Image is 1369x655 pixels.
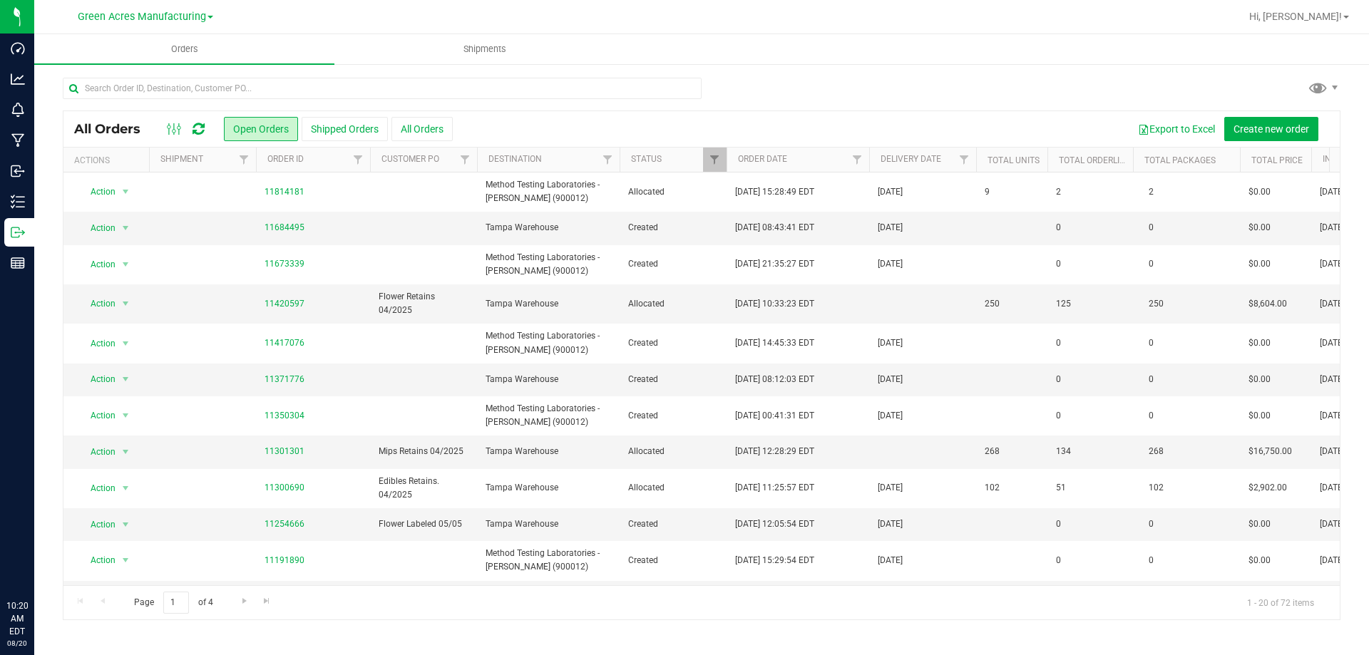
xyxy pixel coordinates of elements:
a: Filter [846,148,869,172]
a: Filter [453,148,477,172]
span: Green Acres Manufacturing [78,11,206,23]
span: 0 [1056,257,1061,271]
a: 11673339 [265,257,304,271]
span: Allocated [628,185,718,199]
a: Total Orderlines [1059,155,1136,165]
a: 11417076 [265,336,304,350]
span: Method Testing Laboratories - [PERSON_NAME] (900012) [486,547,611,574]
span: select [117,369,135,389]
button: Shipped Orders [302,117,388,141]
span: [DATE] 21:35:27 EDT [735,257,814,271]
span: select [117,550,135,570]
span: 268 [1142,441,1171,462]
a: Filter [347,148,370,172]
span: Create new order [1234,123,1309,135]
span: Page of 4 [122,592,225,614]
inline-svg: Monitoring [11,103,25,117]
span: Created [628,517,718,531]
span: Action [78,254,116,274]
span: Allocated [628,445,718,458]
span: select [117,294,135,314]
span: [DATE] [878,336,903,350]
button: All Orders [391,117,453,141]
span: Edibles Retains. 04/2025 [379,475,468,502]
span: 1 - 20 of 72 items [1236,592,1326,613]
span: 102 [1142,478,1171,498]
span: 0 [1142,369,1161,390]
span: $0.00 [1248,221,1271,234]
span: 0 [1056,336,1061,350]
inline-svg: Inventory [11,195,25,209]
iframe: Resource center [14,541,57,584]
span: $16,750.00 [1248,445,1292,458]
span: [DATE] [878,373,903,386]
button: Open Orders [224,117,298,141]
a: Destination [488,154,542,164]
a: Customer PO [381,154,439,164]
span: Action [78,218,116,238]
span: select [117,254,135,274]
span: [DATE] [878,517,903,531]
span: [DATE] [1320,257,1345,271]
span: 0 [1142,217,1161,238]
span: $0.00 [1248,336,1271,350]
span: [DATE] [878,185,903,199]
span: 134 [1056,445,1071,458]
span: [DATE] [1320,481,1345,495]
span: select [117,218,135,238]
a: Status [631,154,662,164]
span: select [117,478,135,498]
span: 102 [985,481,1000,495]
a: Filter [232,148,256,172]
span: Tampa Warehouse [486,373,611,386]
a: 11814181 [265,185,304,199]
p: 08/20 [6,638,28,649]
input: 1 [163,592,189,614]
span: 0 [1056,409,1061,423]
span: $0.00 [1248,257,1271,271]
span: Action [78,406,116,426]
span: Tampa Warehouse [486,445,611,458]
span: Created [628,221,718,234]
span: Tampa Warehouse [486,297,611,311]
span: [DATE] [878,554,903,567]
span: select [117,406,135,426]
span: 0 [1056,554,1061,567]
span: [DATE] [1320,554,1345,567]
a: Orders [34,34,334,64]
span: $2,902.00 [1248,481,1287,495]
span: 0 [1142,550,1161,571]
span: 125 [1056,297,1071,311]
a: 11684495 [265,221,304,234]
span: Created [628,373,718,386]
span: 2 [1056,185,1061,199]
span: Action [78,515,116,535]
span: [DATE] [1320,221,1345,234]
span: 0 [1056,517,1061,531]
span: Flower Retains 04/2025 [379,290,468,317]
a: Shipments [334,34,635,64]
span: Action [78,334,116,354]
span: [DATE] [1320,373,1345,386]
span: Action [78,182,116,202]
span: Orders [152,43,217,56]
a: 11371776 [265,373,304,386]
span: 0 [1142,333,1161,354]
span: [DATE] 15:28:49 EDT [735,185,814,199]
span: [DATE] [1320,517,1345,531]
span: [DATE] 10:33:23 EDT [735,297,814,311]
inline-svg: Reports [11,256,25,270]
span: Created [628,409,718,423]
button: Export to Excel [1129,117,1224,141]
a: 11191890 [265,554,304,567]
span: 268 [985,445,1000,458]
span: $0.00 [1248,373,1271,386]
span: Created [628,257,718,271]
span: Method Testing Laboratories - [PERSON_NAME] (900012) [486,178,611,205]
span: [DATE] 14:45:33 EDT [735,336,814,350]
span: Tampa Warehouse [486,221,611,234]
a: 11300690 [265,481,304,495]
a: Go to the next page [234,592,255,611]
span: [DATE] [1320,409,1345,423]
span: [DATE] [878,481,903,495]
